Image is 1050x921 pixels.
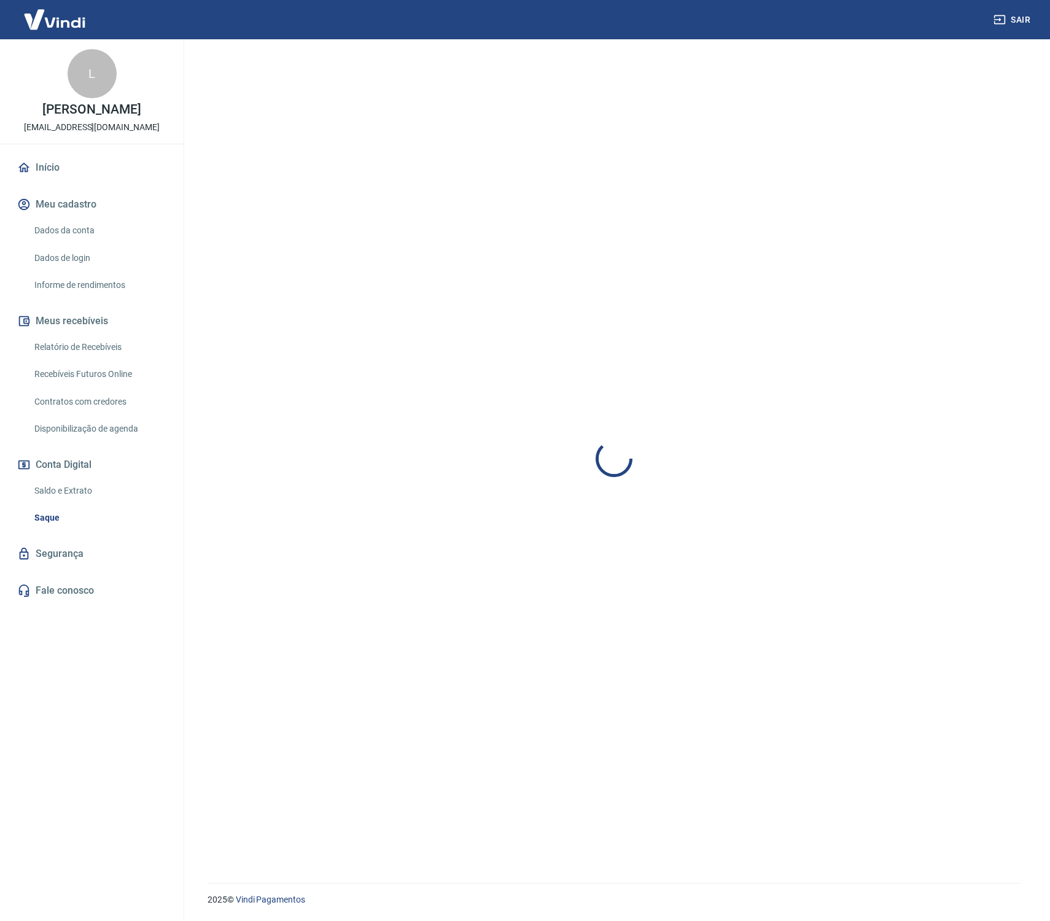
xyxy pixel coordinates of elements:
a: Vindi Pagamentos [236,895,305,904]
img: Vindi [15,1,95,38]
button: Meu cadastro [15,191,169,218]
a: Contratos com credores [29,389,169,414]
a: Dados da conta [29,218,169,243]
a: Disponibilização de agenda [29,416,169,441]
a: Segurança [15,540,169,567]
button: Conta Digital [15,451,169,478]
a: Saldo e Extrato [29,478,169,503]
p: 2025 © [208,893,1021,906]
a: Fale conosco [15,577,169,604]
a: Dados de login [29,246,169,271]
a: Relatório de Recebíveis [29,335,169,360]
p: [PERSON_NAME] [42,103,141,116]
a: Saque [29,505,169,530]
div: L [68,49,117,98]
button: Sair [991,9,1035,31]
a: Informe de rendimentos [29,273,169,298]
a: Início [15,154,169,181]
button: Meus recebíveis [15,308,169,335]
p: [EMAIL_ADDRESS][DOMAIN_NAME] [24,121,160,134]
a: Recebíveis Futuros Online [29,362,169,387]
